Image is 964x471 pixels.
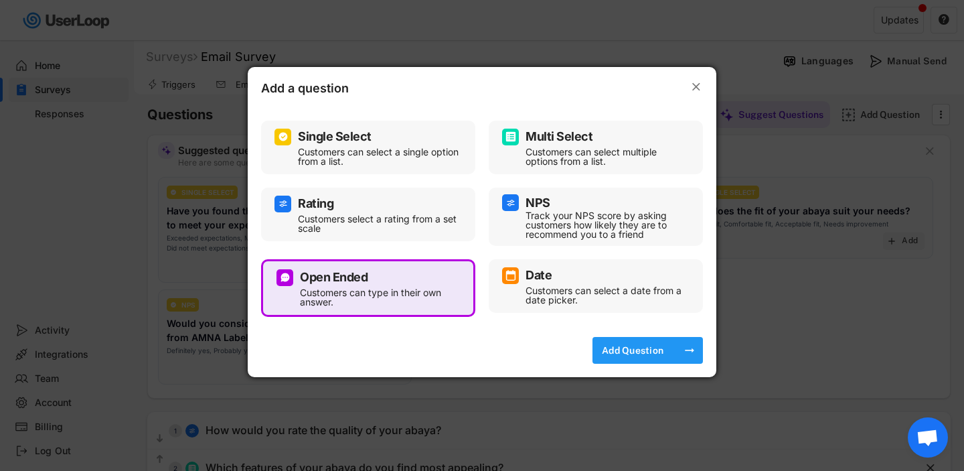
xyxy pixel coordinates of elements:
[690,80,703,94] button: 
[298,131,372,143] div: Single Select
[278,198,289,209] img: AdjustIcon.svg
[526,197,550,209] div: NPS
[261,80,395,100] div: Add a question
[526,286,686,305] div: Customers can select a date from a date picker.
[298,214,459,233] div: Customers select a rating from a set scale
[298,147,459,166] div: Customers can select a single option from a list.
[505,270,516,281] img: CalendarMajor.svg
[526,211,686,239] div: Track your NPS score by asking customers how likely they are to recommend you to a friend
[278,131,289,142] img: CircleTickMinorWhite.svg
[505,131,516,142] img: ListMajor.svg
[505,198,516,208] img: AdjustIcon.svg
[280,272,291,283] img: ConversationMinor.svg
[692,80,700,94] text: 
[526,147,686,166] div: Customers can select multiple options from a list.
[683,344,696,357] button: arrow_right_alt
[300,271,368,283] div: Open Ended
[298,198,333,210] div: Rating
[908,417,948,458] a: Open chat
[300,288,457,307] div: Customers can type in their own answer.
[526,269,552,281] div: Date
[599,344,666,356] div: Add Question
[526,131,592,143] div: Multi Select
